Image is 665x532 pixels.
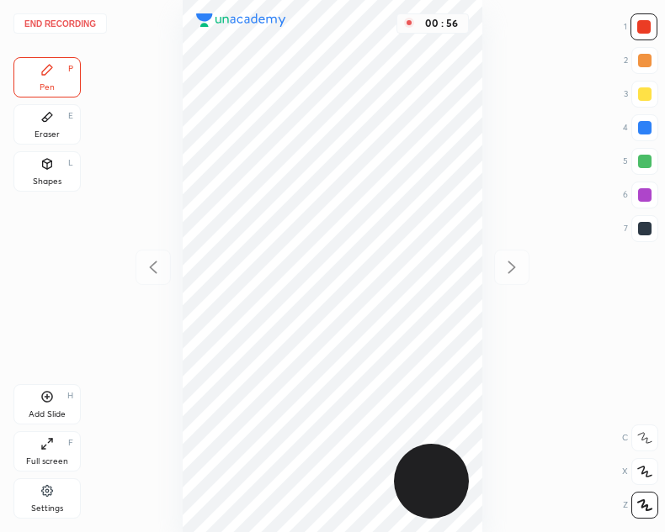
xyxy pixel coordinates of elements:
[623,492,658,519] div: Z
[421,18,461,29] div: 00 : 56
[623,182,658,208] div: 6
[624,215,658,242] div: 7
[40,83,55,92] div: Pen
[623,148,658,175] div: 5
[33,177,61,186] div: Shapes
[623,114,658,141] div: 4
[29,410,66,419] div: Add Slide
[68,439,73,447] div: F
[196,13,286,27] img: logo.38c385cc.svg
[622,424,658,451] div: C
[624,47,658,74] div: 2
[622,458,658,485] div: X
[31,504,63,513] div: Settings
[67,392,73,400] div: H
[13,13,107,34] button: End recording
[624,13,657,40] div: 1
[68,159,73,167] div: L
[68,112,73,120] div: E
[624,81,658,108] div: 3
[68,65,73,73] div: P
[35,130,60,139] div: Eraser
[26,457,68,466] div: Full screen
